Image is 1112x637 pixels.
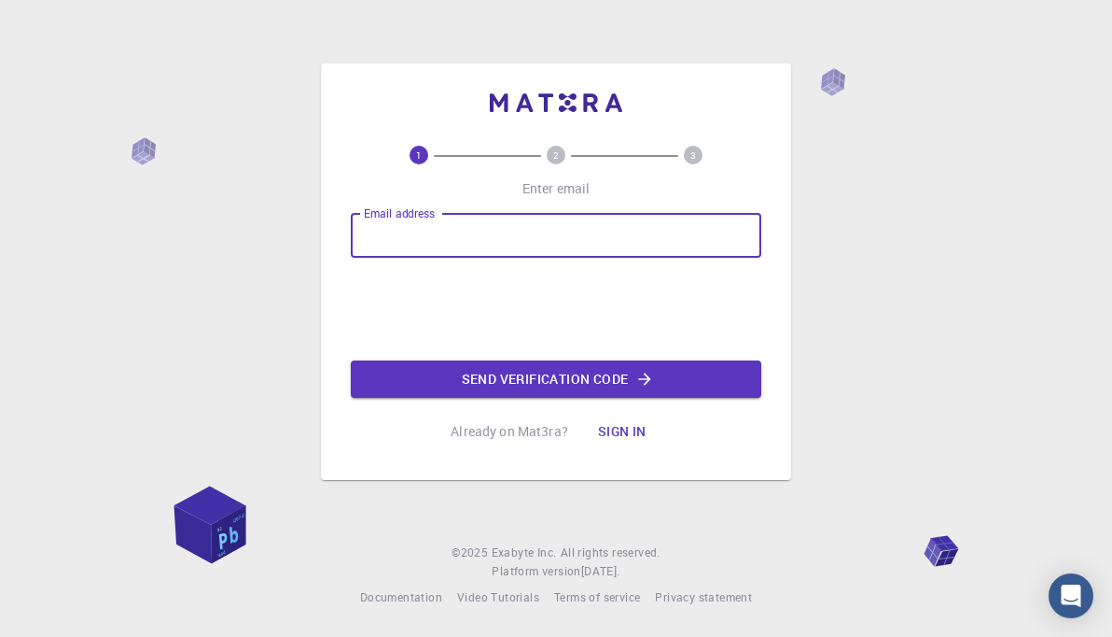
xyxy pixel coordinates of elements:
p: Enter email [522,179,591,198]
a: Terms of service [554,588,640,607]
label: Email address [364,205,435,221]
iframe: reCAPTCHA [414,273,698,346]
span: Terms of service [554,589,640,604]
span: Exabyte Inc. [492,545,557,559]
span: © 2025 [452,544,491,562]
span: Privacy statement [655,589,752,604]
a: Privacy statement [655,588,752,607]
span: Video Tutorials [457,589,539,604]
a: Exabyte Inc. [492,544,557,562]
a: [DATE]. [581,562,620,581]
text: 1 [416,149,422,162]
div: Open Intercom Messenger [1049,573,1093,618]
text: 2 [553,149,559,162]
a: Documentation [360,588,442,607]
span: [DATE] . [581,563,620,578]
p: Already on Mat3ra? [451,422,568,441]
button: Send verification code [351,361,761,398]
span: Platform version [492,562,580,581]
span: Documentation [360,589,442,604]
span: All rights reserved. [561,544,660,562]
a: Video Tutorials [457,588,539,607]
text: 3 [690,149,696,162]
button: Sign in [583,413,661,450]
